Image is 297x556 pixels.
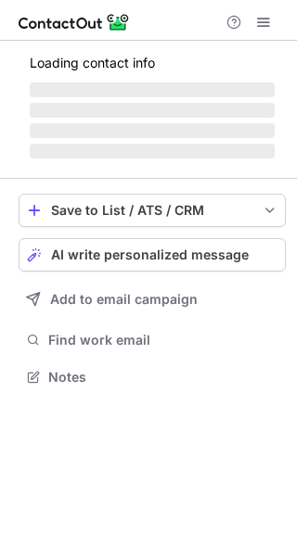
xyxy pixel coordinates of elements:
span: ‌ [30,103,275,118]
span: ‌ [30,144,275,158]
button: AI write personalized message [19,238,286,272]
div: Save to List / ATS / CRM [51,203,253,218]
button: Add to email campaign [19,283,286,316]
button: Notes [19,364,286,390]
span: Find work email [48,332,278,348]
button: Find work email [19,327,286,353]
span: ‌ [30,82,275,97]
img: ContactOut v5.3.10 [19,11,130,33]
span: Add to email campaign [50,292,198,307]
span: AI write personalized message [51,247,249,262]
span: Notes [48,369,278,385]
span: ‌ [30,123,275,138]
button: save-profile-one-click [19,194,286,227]
p: Loading contact info [30,56,275,70]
